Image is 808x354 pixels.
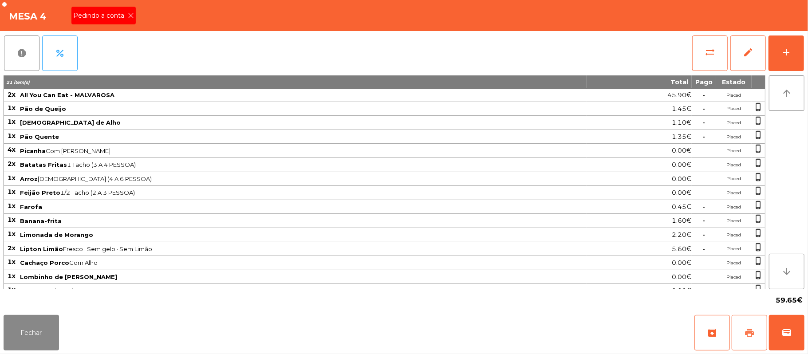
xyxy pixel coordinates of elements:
[8,104,16,112] span: 1x
[672,173,691,185] span: 0.00€
[20,161,586,168] span: 1 Tacho (3 A 4 PESSOA)
[692,35,728,71] button: sync_alt
[754,228,763,237] span: phone_iphone
[716,228,752,242] td: Placed
[703,231,706,239] span: -
[744,327,755,338] span: print
[754,243,763,252] span: phone_iphone
[769,35,804,71] button: add
[20,259,586,266] span: Com Alho
[20,203,42,210] span: Farofa
[672,187,691,199] span: 0.00€
[716,242,752,256] td: Placed
[754,284,763,293] span: phone_iphone
[754,130,763,139] span: phone_iphone
[672,285,691,297] span: 0.00€
[20,161,67,168] span: Batatas Fritas
[732,315,767,350] button: print
[754,214,763,223] span: phone_iphone
[716,172,752,186] td: Placed
[8,132,16,140] span: 1x
[8,188,16,196] span: 1x
[716,214,752,228] td: Placed
[730,35,766,71] button: edit
[781,47,792,58] div: add
[8,160,16,168] span: 2x
[8,286,16,294] span: 1x
[73,11,128,20] span: Pedindo a conta
[754,173,763,181] span: phone_iphone
[20,147,46,154] span: Picanha
[9,10,47,23] h4: Mesa 4
[672,145,691,157] span: 0.00€
[716,144,752,158] td: Placed
[667,89,691,101] span: 45.90€
[672,229,691,241] span: 2.20€
[4,35,39,71] button: report
[20,287,67,295] span: Batatas Fritas
[4,315,59,350] button: Fechar
[754,271,763,279] span: phone_iphone
[716,89,752,102] td: Placed
[55,48,65,59] span: percent
[703,133,706,141] span: -
[754,201,763,209] span: phone_iphone
[20,245,63,252] span: Lipton Limão
[8,202,16,210] span: 1x
[716,75,752,89] th: Estado
[672,257,691,269] span: 0.00€
[20,91,114,98] span: All You Can Eat - MALVAROSA
[20,189,586,196] span: 1/2 Tacho (2 A 3 PESSOA)
[776,294,803,307] span: 59.65€
[703,216,706,224] span: -
[705,47,715,58] span: sync_alt
[672,103,691,115] span: 1.45€
[716,200,752,214] td: Placed
[16,48,27,59] span: report
[716,270,752,284] td: Placed
[716,102,752,116] td: Placed
[8,90,16,98] span: 2x
[703,245,706,253] span: -
[754,102,763,111] span: phone_iphone
[20,231,93,238] span: Limonada de Morango
[716,158,752,172] td: Placed
[754,158,763,167] span: phone_iphone
[20,175,38,182] span: Arroz
[8,146,16,153] span: 4x
[769,75,804,111] button: arrow_upward
[716,130,752,144] td: Placed
[672,159,691,171] span: 0.00€
[8,230,16,238] span: 1x
[8,244,16,252] span: 2x
[754,116,763,125] span: phone_iphone
[769,254,804,289] button: arrow_downward
[8,174,16,182] span: 1x
[716,116,752,130] td: Placed
[8,258,16,266] span: 1x
[754,256,763,265] span: phone_iphone
[20,147,586,154] span: Com [PERSON_NAME]
[20,105,66,112] span: Pão de Queijo
[781,327,792,338] span: wallet
[672,201,691,213] span: 0.45€
[754,144,763,153] span: phone_iphone
[20,189,60,196] span: Feijão Preto
[20,287,586,295] span: 1/2 Tacho (1 A 2 PESSOA)
[694,315,730,350] button: archive
[20,133,59,140] span: Pão Quente
[20,259,69,266] span: Cachaço Porco
[8,118,16,126] span: 1x
[703,105,706,113] span: -
[20,273,117,280] span: Lombinho de [PERSON_NAME]
[703,118,706,126] span: -
[716,284,752,298] td: Placed
[703,203,706,211] span: -
[672,271,691,283] span: 0.00€
[672,131,691,143] span: 1.35€
[716,256,752,270] td: Placed
[20,245,586,252] span: Fresco · Sem gelo · Sem Limão
[769,315,804,350] button: wallet
[8,272,16,280] span: 1x
[20,119,121,126] span: [DEMOGRAPHIC_DATA] de Alho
